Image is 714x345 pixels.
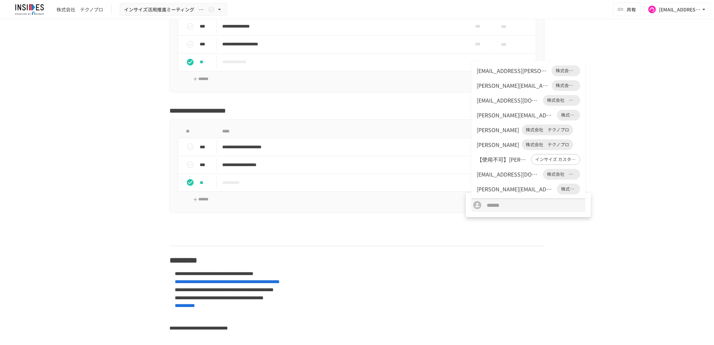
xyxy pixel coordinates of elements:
[557,186,580,192] span: 株式会社 テクノプロ
[477,185,554,193] div: [PERSON_NAME][EMAIL_ADDRESS][PERSON_NAME][DOMAIN_NAME]
[552,67,580,74] span: 株式会社 テクノプロ
[477,111,554,119] div: [PERSON_NAME][EMAIL_ADDRESS][PERSON_NAME][DOMAIN_NAME]
[477,155,528,163] div: 【使用不可】[PERSON_NAME]
[477,96,540,104] div: [EMAIL_ADDRESS][DOMAIN_NAME]
[557,112,580,118] span: 株式会社 テクノプロ
[552,82,580,89] span: 株式会社 テクノプロ
[543,97,581,104] span: 株式会社 テクノプロ
[477,67,549,75] div: [EMAIL_ADDRESS][PERSON_NAME][DOMAIN_NAME]
[522,141,573,148] span: 株式会社 テクノプロ
[477,126,519,134] div: [PERSON_NAME]
[477,81,549,89] div: [PERSON_NAME][EMAIL_ADDRESS][DOMAIN_NAME]
[543,171,581,177] span: 株式会社 テクノプロ
[531,156,580,163] span: インサイズ カスタマーサクセス
[477,170,540,178] div: [EMAIL_ADDRESS][DOMAIN_NAME]
[522,126,573,133] span: 株式会社 テクノプロ
[477,141,519,149] div: [PERSON_NAME]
